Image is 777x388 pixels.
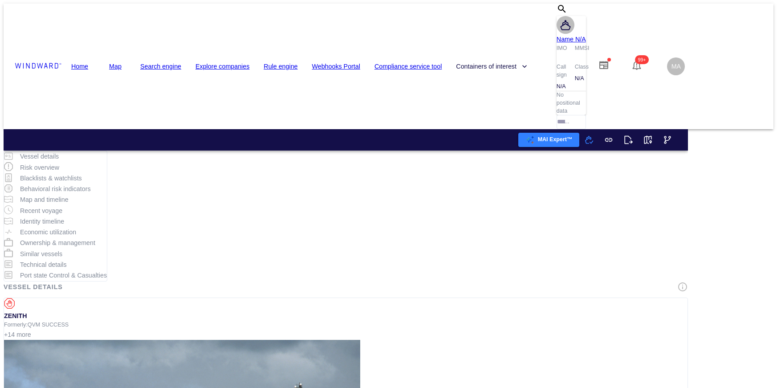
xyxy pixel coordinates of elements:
button: MA [666,56,686,77]
p: No positional data [557,91,586,115]
button: 99+ [626,54,647,78]
button: Behavioral risk indicators [4,184,91,194]
a: Risk overview [4,163,59,170]
a: Rule engine [264,61,297,72]
a: Webhooks Portal [312,61,360,72]
a: Explore companies [195,61,249,72]
p: Economic utilization [20,227,76,237]
button: Recent voyage [4,205,62,216]
div: N/A [575,75,586,83]
p: Similar vessels [20,249,62,259]
button: Rule engine [260,58,301,75]
div: Notification center [631,60,642,73]
a: Behavioral risk indicators [4,184,91,192]
p: Ownership & management [20,237,95,248]
a: Port state Control & Casualties [4,271,107,278]
a: Economic utilization [4,228,76,235]
a: 99+ [626,62,647,69]
button: Vessel details [4,151,59,162]
button: Containers of interest [452,58,531,75]
div: N/A [557,83,568,91]
a: Compliance service tool [374,61,442,72]
a: Map [109,61,122,72]
button: Map [101,58,130,75]
button: Map and timeline [4,194,69,205]
p: MMSI [575,45,590,53]
a: Vessel details [4,152,59,159]
p: Behavioral risk indicators [20,184,91,194]
div: Vessel details [4,282,63,292]
button: MAI Expert™ [518,133,580,147]
button: Webhooks Portal [309,58,364,75]
a: Search engine [140,61,181,72]
a: Technical details [4,260,67,268]
div: Sanctioned [4,298,688,310]
button: Economic utilization [4,227,76,237]
p: Map and timeline [20,194,69,205]
p: +14 more [4,329,688,340]
button: Blacklists & watchlists [4,173,82,184]
button: Get link [599,130,618,150]
div: ZENITH [4,310,688,321]
a: Name N/A [557,34,586,45]
span: 99+ [635,55,648,64]
a: Recent voyage [4,206,62,213]
p: Call sign [557,63,568,79]
p: Class [575,63,589,71]
button: Export report [618,130,638,150]
p: Port state Control & Casualties [20,270,107,281]
button: Home [65,58,94,75]
iframe: Chat [739,348,770,381]
a: Blacklists & watchlists [4,174,82,181]
button: Risk overview [4,162,59,173]
p: IMO [557,45,567,53]
p: MAI Expert™ [538,136,573,144]
button: Ownership & management [4,237,95,248]
a: Ownership & management [4,238,95,246]
span: Containers of interest [456,61,527,72]
a: Similar vessels [4,249,62,257]
button: Similar vessels [4,249,62,259]
button: Explore companies [192,58,253,75]
div: Formerly: QVM SUCCESS [4,321,688,340]
a: Map and timeline [4,195,69,203]
button: Identity timeline [4,216,64,227]
button: Search engine [137,58,185,75]
p: Risk overview [20,162,59,173]
button: View on map [638,130,658,150]
button: Port state Control & Casualties [4,270,107,281]
button: Compliance service tool [371,58,445,75]
p: Recent voyage [20,205,62,216]
a: Home [71,61,88,72]
p: Technical details [20,259,67,270]
p: Vessel details [20,151,59,162]
a: Identity timeline [4,217,64,225]
span: MA [671,63,681,70]
button: Add to vessel list [579,130,599,150]
button: Visual Link Analysis [658,130,677,150]
button: Technical details [4,259,67,270]
p: Identity timeline [20,216,64,227]
p: Blacklists & watchlists [20,173,82,184]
